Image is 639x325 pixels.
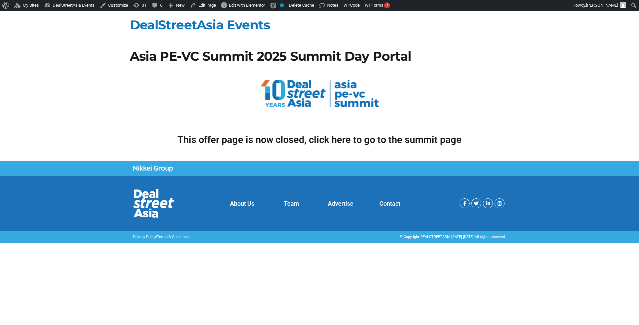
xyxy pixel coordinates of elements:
a: Team [284,200,299,207]
div: © Copyright DEALSTREETASIA [DATE]-[DATE] All rights reserved. [323,234,506,240]
div: No index [280,3,284,7]
a: This offer page is now closed, click here to go to the summit page [133,133,506,146]
div: 3 [384,2,390,8]
a: Advertise [328,200,353,207]
a: Contact [379,200,400,207]
span: [PERSON_NAME] [586,3,618,8]
a: About Us [230,200,254,207]
h1: Asia PE-VC Summit 2025 Summit Day Portal [130,50,509,63]
a: DealStreetAsia Events [130,17,270,33]
p: | [133,234,316,240]
span: Edit with Elementor [229,3,265,8]
img: Nikkei Group [133,165,173,172]
a: Terms & Conditions [157,235,190,239]
a: Privacy Policy [133,235,156,239]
